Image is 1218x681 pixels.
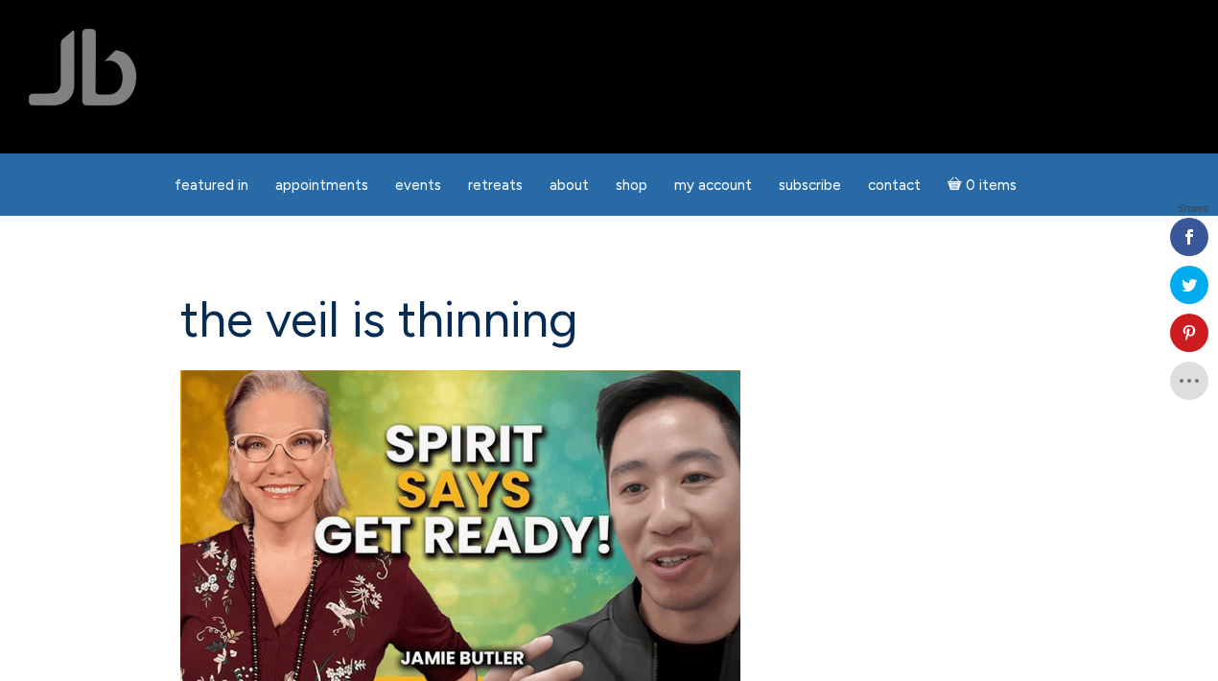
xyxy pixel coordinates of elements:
span: Appointments [275,176,368,194]
span: featured in [175,176,248,194]
a: featured in [163,167,260,204]
a: Contact [856,167,932,204]
a: Appointments [264,167,380,204]
a: Subscribe [767,167,853,204]
a: Retreats [457,167,534,204]
a: Shop [604,167,659,204]
a: Cart0 items [936,165,1028,204]
span: 0 items [966,178,1017,193]
span: My Account [674,176,752,194]
a: Events [384,167,453,204]
span: Shop [616,176,647,194]
span: About [550,176,589,194]
a: My Account [663,167,763,204]
span: Retreats [468,176,523,194]
span: Contact [868,176,921,194]
span: Shares [1178,204,1208,214]
i: Cart [948,176,966,194]
a: About [538,167,600,204]
span: Subscribe [779,176,841,194]
img: Jamie Butler. The Everyday Medium [29,29,137,106]
span: Events [395,176,441,194]
h1: The Veil is Thinning [180,293,1039,347]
